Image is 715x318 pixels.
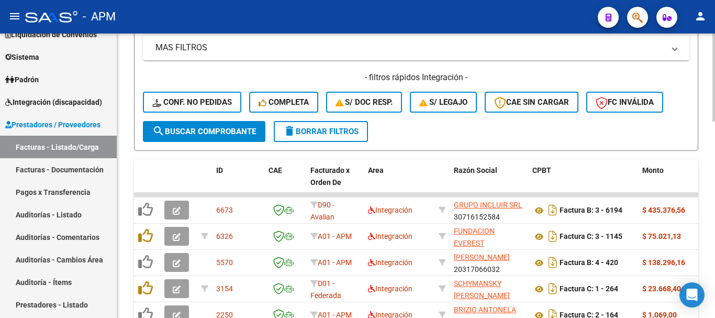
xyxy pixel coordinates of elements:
[143,92,241,113] button: Conf. no pedidas
[454,201,522,209] span: GRUPO INCLUIR SRL
[694,10,707,23] mat-icon: person
[586,92,663,113] button: FC Inválida
[560,206,622,215] strong: Factura B: 3 - 6194
[152,97,232,107] span: Conf. no pedidas
[528,159,638,205] datatable-header-cell: CPBT
[368,258,412,267] span: Integración
[249,92,318,113] button: Completa
[494,97,569,107] span: CAE SIN CARGAR
[410,92,477,113] button: S/ legajo
[454,166,497,174] span: Razón Social
[8,10,21,23] mat-icon: menu
[5,96,102,108] span: Integración (discapacidad)
[216,232,233,240] span: 6326
[596,97,654,107] span: FC Inválida
[216,206,233,214] span: 6673
[269,166,282,174] span: CAE
[546,202,560,218] i: Descargar documento
[152,125,165,137] mat-icon: search
[152,127,256,136] span: Buscar Comprobante
[5,51,39,63] span: Sistema
[5,119,100,130] span: Prestadores / Proveedores
[143,35,689,60] mat-expansion-panel-header: MAS FILTROS
[326,92,403,113] button: S/ Doc Resp.
[454,278,524,300] div: 27363804409
[259,97,309,107] span: Completa
[454,305,516,314] span: BRIZIO ANTONELA
[368,284,412,293] span: Integración
[310,166,350,187] span: Facturado x Orden De
[216,258,233,267] span: 5570
[642,258,685,267] strong: $ 138.296,16
[368,206,412,214] span: Integración
[155,42,664,53] mat-panel-title: MAS FILTROS
[454,253,510,261] span: [PERSON_NAME]
[310,201,334,221] span: D90 - Avalian
[679,282,705,308] div: Open Intercom Messenger
[642,206,685,214] strong: $ 435.376,56
[283,125,296,137] mat-icon: delete
[560,285,618,293] strong: Factura C: 1 - 264
[546,228,560,245] i: Descargar documento
[318,232,352,240] span: A01 - APM
[454,199,524,221] div: 30716152584
[364,159,434,205] datatable-header-cell: Area
[143,72,689,83] h4: - filtros rápidos Integración -
[560,233,622,241] strong: Factura C: 3 - 1145
[642,284,681,293] strong: $ 23.668,40
[560,259,618,267] strong: Factura B: 4 - 420
[454,227,495,247] span: FUNDACION EVEREST
[450,159,528,205] datatable-header-cell: Razón Social
[485,92,578,113] button: CAE SIN CARGAR
[419,97,467,107] span: S/ legajo
[642,166,664,174] span: Monto
[216,284,233,293] span: 3154
[532,166,551,174] span: CPBT
[212,159,264,205] datatable-header-cell: ID
[216,166,223,174] span: ID
[368,166,384,174] span: Area
[546,254,560,271] i: Descargar documento
[274,121,368,142] button: Borrar Filtros
[318,258,352,267] span: A01 - APM
[336,97,393,107] span: S/ Doc Resp.
[264,159,306,205] datatable-header-cell: CAE
[454,279,510,300] span: SCHYMANSKY [PERSON_NAME]
[5,29,97,40] span: Liquidación de Convenios
[5,74,39,85] span: Padrón
[283,127,359,136] span: Borrar Filtros
[638,159,701,205] datatable-header-cell: Monto
[310,279,341,300] span: D01 - Federada
[143,121,265,142] button: Buscar Comprobante
[83,5,116,28] span: - APM
[368,232,412,240] span: Integración
[546,280,560,297] i: Descargar documento
[454,225,524,247] div: 33708388209
[306,159,364,205] datatable-header-cell: Facturado x Orden De
[454,251,524,273] div: 20317066032
[642,232,681,240] strong: $ 75.021,13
